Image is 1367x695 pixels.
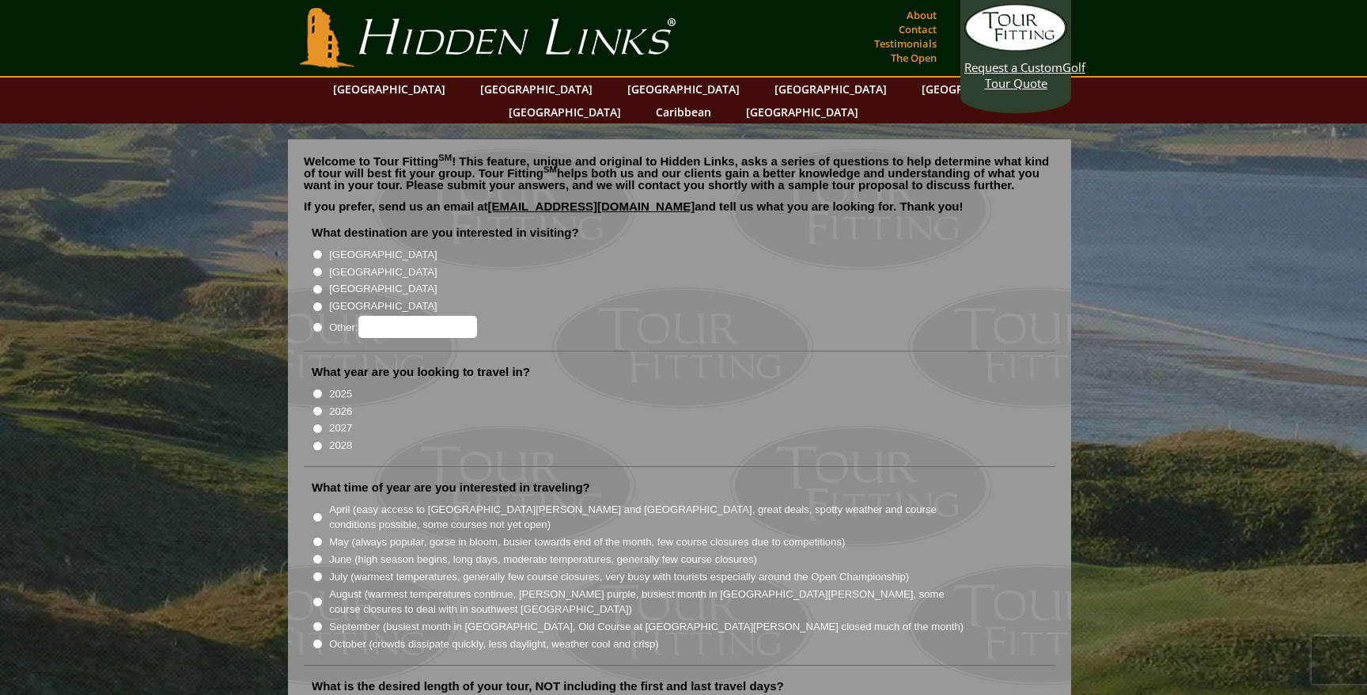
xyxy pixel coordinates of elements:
a: Contact [895,18,941,40]
input: Other: [358,316,477,338]
sup: SM [543,165,557,174]
label: What destination are you interested in visiting? [312,225,579,241]
label: What is the desired length of your tour, NOT including the first and last travel days? [312,678,784,694]
label: [GEOGRAPHIC_DATA] [329,281,437,297]
a: [GEOGRAPHIC_DATA] [619,78,748,101]
label: June (high season begins, long days, moderate temperatures, generally few course closures) [329,552,757,568]
a: About [903,4,941,26]
sup: SM [438,153,452,162]
a: Caribbean [648,101,719,123]
label: 2026 [329,404,352,420]
a: [GEOGRAPHIC_DATA] [914,78,1042,101]
label: What year are you looking to travel in? [312,364,530,380]
a: The Open [887,47,941,69]
p: Welcome to Tour Fitting ! This feature, unique and original to Hidden Links, asks a series of que... [304,155,1055,191]
label: May (always popular, gorse in bloom, busier towards end of the month, few course closures due to ... [329,534,845,550]
label: [GEOGRAPHIC_DATA] [329,298,437,314]
a: [GEOGRAPHIC_DATA] [325,78,453,101]
p: If you prefer, send us an email at and tell us what you are looking for. Thank you! [304,200,1055,224]
label: September (busiest month in [GEOGRAPHIC_DATA], Old Course at [GEOGRAPHIC_DATA][PERSON_NAME] close... [329,619,964,635]
label: 2025 [329,386,352,402]
a: Request a CustomGolf Tour Quote [964,4,1067,91]
label: April (easy access to [GEOGRAPHIC_DATA][PERSON_NAME] and [GEOGRAPHIC_DATA], great deals, spotty w... [329,502,965,533]
a: [GEOGRAPHIC_DATA] [767,78,895,101]
label: July (warmest temperatures, generally few course closures, very busy with tourists especially aro... [329,569,909,585]
a: [GEOGRAPHIC_DATA] [472,78,600,101]
span: Request a Custom [964,59,1062,75]
label: What time of year are you interested in traveling? [312,480,590,496]
label: Other: [329,316,476,338]
a: [EMAIL_ADDRESS][DOMAIN_NAME] [488,199,695,213]
a: [GEOGRAPHIC_DATA] [501,101,629,123]
a: [GEOGRAPHIC_DATA] [738,101,866,123]
label: August (warmest temperatures continue, [PERSON_NAME] purple, busiest month in [GEOGRAPHIC_DATA][P... [329,587,965,617]
label: 2027 [329,420,352,436]
label: [GEOGRAPHIC_DATA] [329,247,437,263]
a: Testimonials [870,32,941,55]
label: 2028 [329,438,352,454]
label: [GEOGRAPHIC_DATA] [329,264,437,280]
label: October (crowds dissipate quickly, less daylight, weather cool and crisp) [329,636,659,652]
